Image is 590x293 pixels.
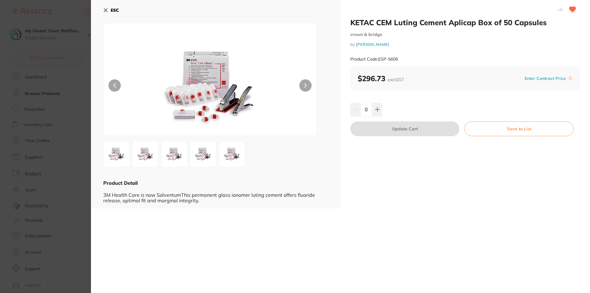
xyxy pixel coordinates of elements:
img: LmpwZw [105,143,128,165]
button: Update Cart [350,121,459,136]
span: excl. GST [387,77,404,82]
b: $296.73 [358,74,404,83]
a: [PERSON_NAME] [356,42,389,47]
img: XzMuanBn [163,143,185,165]
img: XzIuanBn [134,143,156,165]
button: Save to List [464,121,574,136]
img: XzUuanBn [221,143,243,165]
img: LmpwZw [146,38,274,136]
label: i [568,76,573,81]
button: Enter Contract Price [523,76,568,81]
b: ESC [111,7,119,13]
h2: KETAC CEM Luting Cement Aplicap Box of 50 Capsules [350,18,580,27]
div: 3M Health Care is now SolventumThis permanent glass ionomer luting cement offers fluoride release... [103,186,328,203]
button: ESC [103,5,119,15]
small: by [350,42,580,47]
b: Product Detail [103,180,138,186]
small: crown & bridge [350,32,580,37]
img: XzQuanBn [192,143,214,165]
small: Product Code: ESP-5606 [350,57,398,62]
